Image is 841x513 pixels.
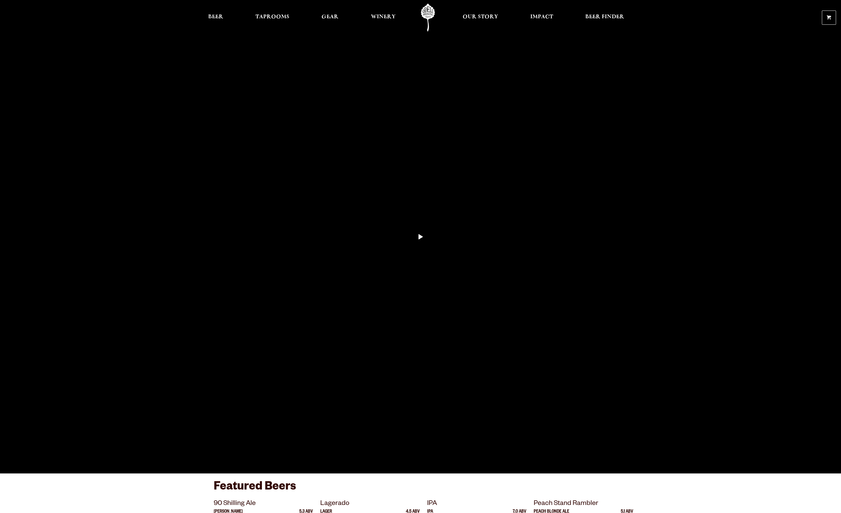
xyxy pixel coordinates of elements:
[251,4,293,32] a: Taprooms
[204,4,227,32] a: Beer
[585,15,624,19] span: Beer Finder
[463,15,498,19] span: Our Story
[255,15,289,19] span: Taprooms
[214,498,313,510] p: 90 Shilling Ale
[317,4,343,32] a: Gear
[534,498,633,510] p: Peach Stand Rambler
[581,4,628,32] a: Beer Finder
[427,498,527,510] p: IPA
[208,15,223,19] span: Beer
[214,480,628,498] h3: Featured Beers
[530,15,553,19] span: Impact
[322,15,339,19] span: Gear
[320,498,420,510] p: Lagerado
[459,4,502,32] a: Our Story
[367,4,400,32] a: Winery
[371,15,396,19] span: Winery
[526,4,557,32] a: Impact
[416,4,439,32] a: Odell Home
